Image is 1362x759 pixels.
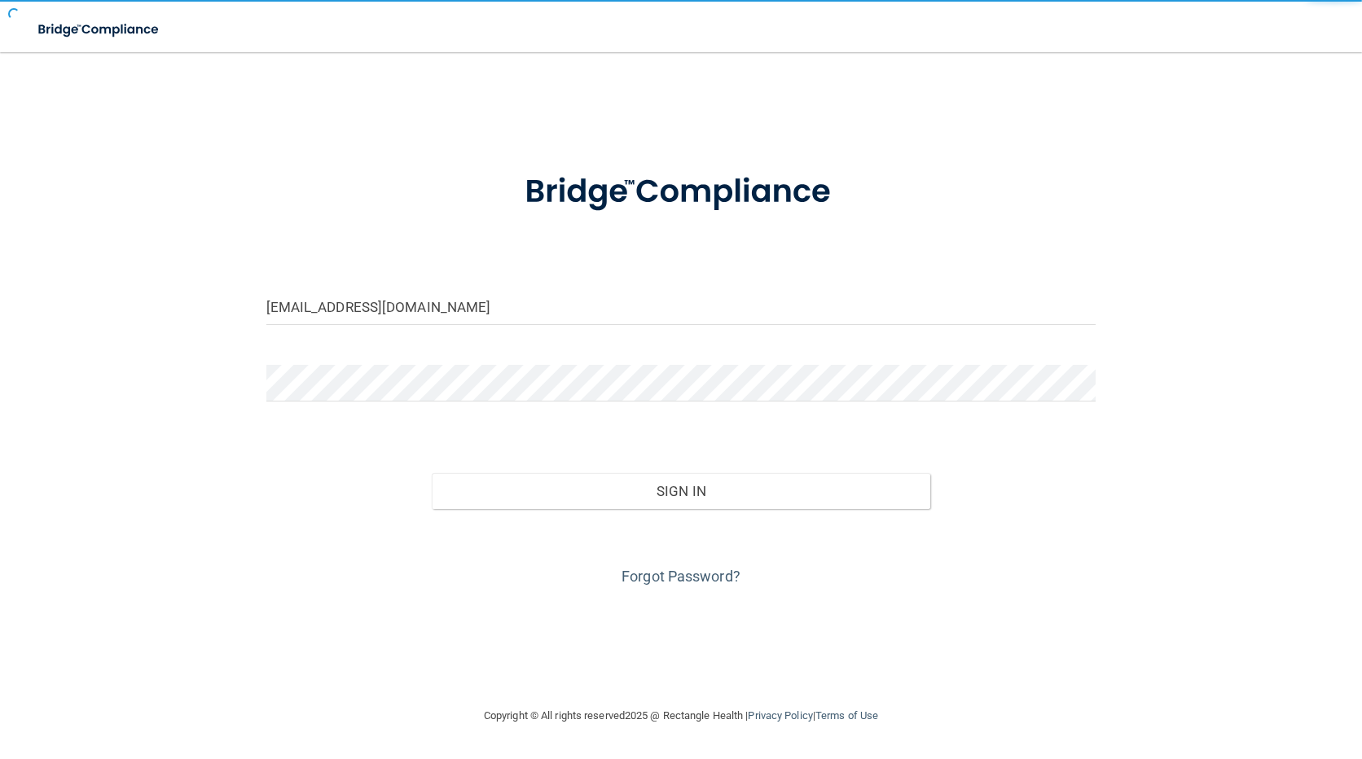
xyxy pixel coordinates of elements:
[622,568,740,585] a: Forgot Password?
[815,709,878,722] a: Terms of Use
[24,13,174,46] img: bridge_compliance_login_screen.278c3ca4.svg
[266,288,1096,325] input: Email
[432,473,929,509] button: Sign In
[384,690,978,742] div: Copyright © All rights reserved 2025 @ Rectangle Health | |
[491,150,871,235] img: bridge_compliance_login_screen.278c3ca4.svg
[748,709,812,722] a: Privacy Policy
